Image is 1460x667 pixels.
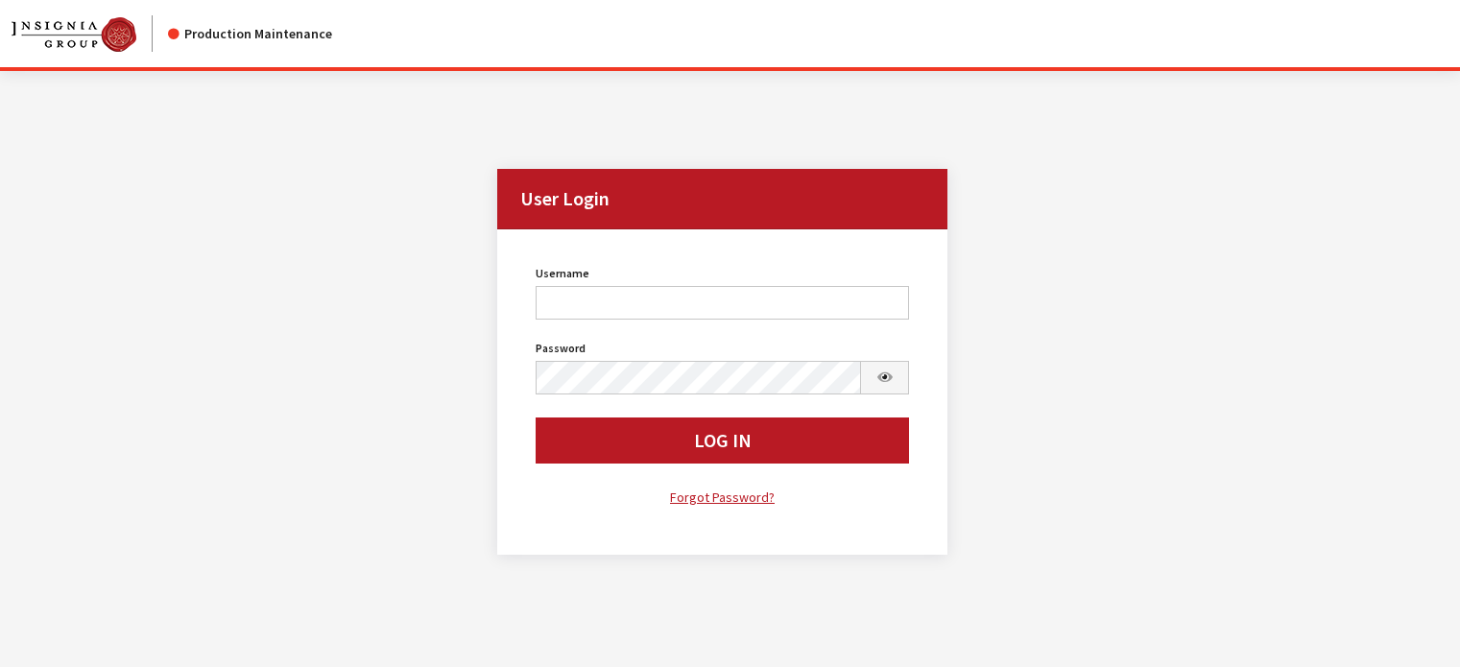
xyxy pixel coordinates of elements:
button: Log In [536,417,910,464]
a: Forgot Password? [536,487,910,509]
button: Show Password [860,361,910,394]
h2: User Login [497,169,948,229]
img: Catalog Maintenance [12,17,136,52]
label: Username [536,265,589,282]
a: Insignia Group logo [12,15,168,52]
div: Production Maintenance [168,24,332,44]
label: Password [536,340,586,357]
